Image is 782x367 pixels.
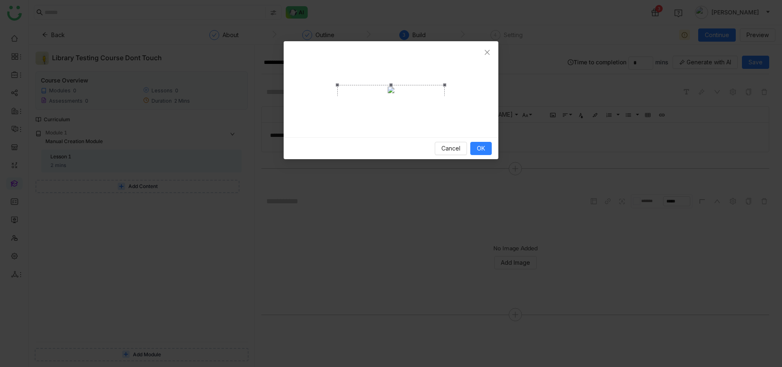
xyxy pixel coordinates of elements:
button: OK [470,142,492,155]
button: Close [476,41,498,64]
button: Cancel [435,142,467,155]
span: OK [477,144,485,153]
div: Crop photo [337,85,445,165]
span: Cancel [441,144,460,153]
